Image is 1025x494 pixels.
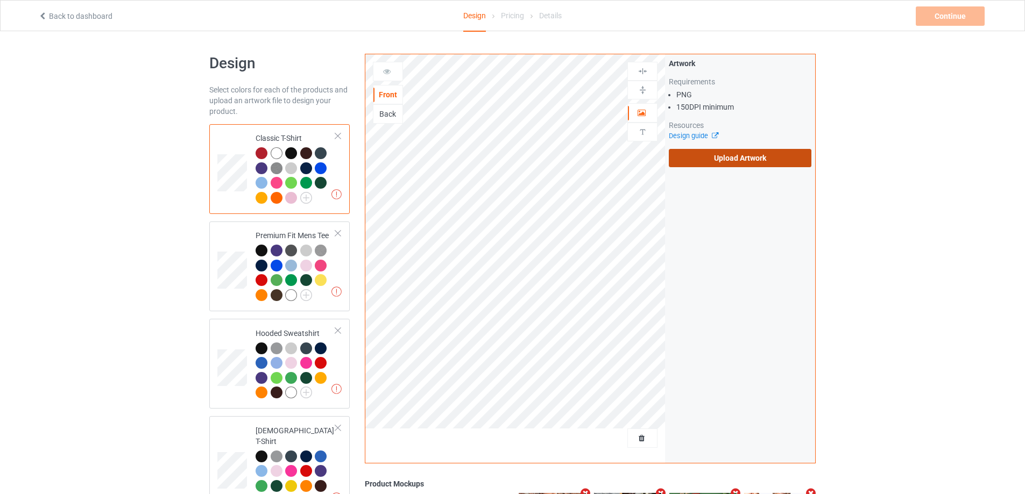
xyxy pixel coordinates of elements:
[676,102,811,112] li: 150 DPI minimum
[300,289,312,301] img: svg+xml;base64,PD94bWwgdmVyc2lvbj0iMS4wIiBlbmNvZGluZz0iVVRGLTgiPz4KPHN2ZyB3aWR0aD0iMjJweCIgaGVpZ2...
[638,127,648,137] img: svg%3E%0A
[676,89,811,100] li: PNG
[669,132,718,140] a: Design guide
[209,221,350,311] div: Premium Fit Mens Tee
[638,85,648,95] img: svg%3E%0A
[463,1,486,32] div: Design
[373,109,402,119] div: Back
[669,149,811,167] label: Upload Artwork
[209,54,350,73] h1: Design
[331,189,342,199] img: exclamation icon
[331,384,342,394] img: exclamation icon
[331,287,342,297] img: exclamation icon
[669,76,811,87] div: Requirements
[256,133,336,203] div: Classic T-Shirt
[315,245,327,256] img: heather_texture.png
[300,386,312,398] img: svg+xml;base64,PD94bWwgdmVyc2lvbj0iMS4wIiBlbmNvZGluZz0iVVRGLTgiPz4KPHN2ZyB3aWR0aD0iMjJweCIgaGVpZ2...
[300,192,312,204] img: svg+xml;base64,PD94bWwgdmVyc2lvbj0iMS4wIiBlbmNvZGluZz0iVVRGLTgiPz4KPHN2ZyB3aWR0aD0iMjJweCIgaGVpZ2...
[539,1,562,31] div: Details
[209,124,350,214] div: Classic T-Shirt
[365,478,816,489] div: Product Mockups
[669,58,811,69] div: Artwork
[209,319,350,409] div: Hooded Sweatshirt
[638,66,648,76] img: svg%3E%0A
[256,230,336,300] div: Premium Fit Mens Tee
[271,162,282,174] img: heather_texture.png
[256,328,336,398] div: Hooded Sweatshirt
[373,89,402,100] div: Front
[501,1,524,31] div: Pricing
[38,12,112,20] a: Back to dashboard
[669,120,811,131] div: Resources
[209,84,350,117] div: Select colors for each of the products and upload an artwork file to design your product.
